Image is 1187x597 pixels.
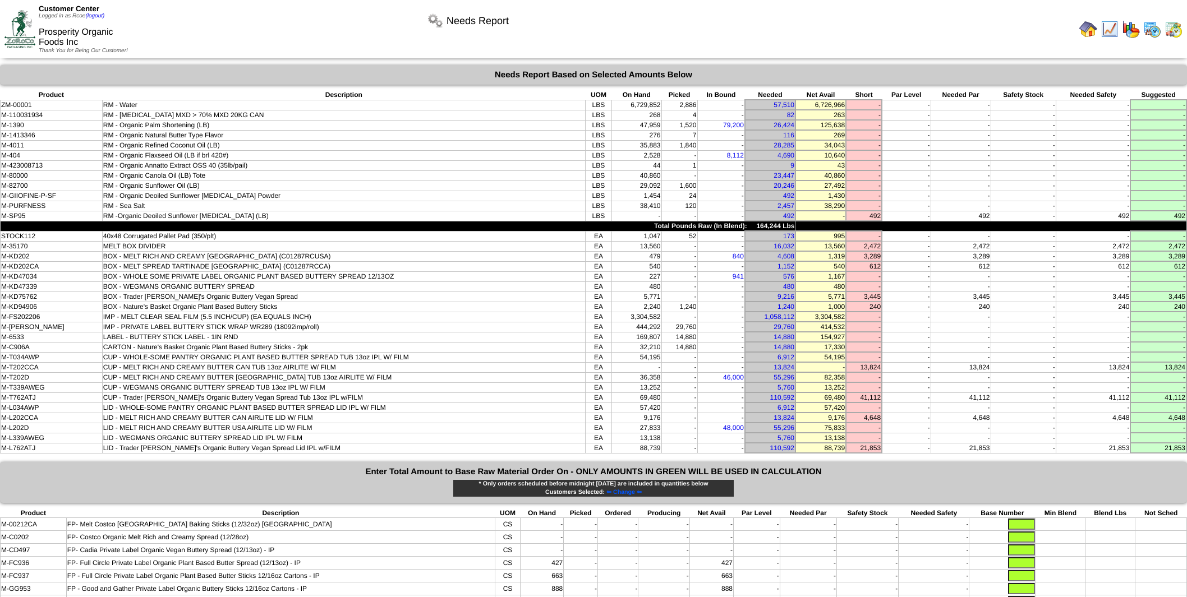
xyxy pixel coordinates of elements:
td: - [1130,130,1186,140]
td: 13,560 [611,241,661,251]
td: 40x48 Corrugated Pallet Pad (350/plt) [102,231,585,241]
td: RM - Organic Natural Butter Type Flavor [102,130,585,140]
td: 1,430 [795,191,846,201]
th: UOM [585,90,611,100]
td: BOX - MELT RICH AND CREAMY [GEOGRAPHIC_DATA] (C01287RCUSA) [102,251,585,261]
td: LBS [585,120,611,130]
a: 48,000 [723,424,744,432]
a: 4,608 [777,252,794,260]
td: 268 [611,110,661,120]
td: LBS [585,110,611,120]
td: - [661,241,697,251]
td: 7 [661,130,697,140]
td: M-GIIOFINE-P-SF [1,191,103,201]
td: M-4011 [1,140,103,150]
td: EA [585,251,611,261]
a: 840 [733,252,744,260]
td: EA [585,271,611,281]
td: BOX - WHOLE SOME PRIVATE LABEL ORGANIC PLANT BASED BUTTERY SPREAD 12/13OZ [102,271,585,281]
td: - [991,170,1056,181]
td: - [846,140,882,150]
td: - [882,251,931,261]
a: 8,112 [727,151,744,159]
td: - [882,130,931,140]
a: 13,824 [774,363,794,371]
td: - [931,150,991,160]
td: - [661,251,697,261]
td: - [1130,120,1186,130]
td: 38,290 [795,201,846,211]
td: - [882,120,931,130]
td: - [991,261,1056,271]
td: RM - Organic Sunflower Oil (LB) [102,181,585,191]
td: RM -Organic Deoiled Sunflower [MEDICAL_DATA] (LB) [102,211,585,221]
td: - [1056,181,1130,191]
td: EA [585,281,611,291]
td: 1,454 [611,191,661,201]
a: (logout) [85,13,104,19]
td: - [1056,140,1130,150]
td: RM - Sea Salt [102,201,585,211]
td: - [661,170,697,181]
a: 110,592 [770,444,794,452]
a: 13,824 [774,414,794,422]
td: RM - Organic Annatto Extract OSS 40 (35lb/pail) [102,160,585,170]
th: Short [846,90,882,100]
td: 35,883 [611,140,661,150]
td: - [882,191,931,201]
td: - [1056,100,1130,110]
th: Needed Safety [1056,90,1130,100]
td: - [611,211,661,221]
td: LBS [585,100,611,110]
td: 4 [661,110,697,120]
td: LBS [585,201,611,211]
td: - [991,201,1056,211]
td: LBS [585,150,611,160]
td: - [1056,150,1130,160]
td: EA [585,261,611,271]
td: BOX - MELT SPREAD TARTINADE [GEOGRAPHIC_DATA] (C01287RCCA) [102,261,585,271]
a: 16,032 [774,242,794,250]
td: - [931,110,991,120]
td: - [846,130,882,140]
td: M-423008713 [1,160,103,170]
td: RM - Water [102,100,585,110]
td: - [1056,170,1130,181]
td: STOCK112 [1,231,103,241]
td: - [931,231,991,241]
a: 46,000 [723,373,744,381]
td: M-110031934 [1,110,103,120]
td: - [1056,160,1130,170]
td: - [697,130,745,140]
td: - [846,191,882,201]
td: 2,472 [1130,241,1186,251]
td: - [846,100,882,110]
td: - [991,140,1056,150]
td: - [1130,100,1186,110]
td: - [661,261,697,271]
th: Net Avail [795,90,846,100]
td: 40,860 [611,170,661,181]
td: - [1130,150,1186,160]
td: 6,729,852 [611,100,661,110]
td: - [931,181,991,191]
td: - [846,181,882,191]
img: home.gif [1079,20,1097,38]
td: - [846,160,882,170]
a: 26,424 [774,121,794,129]
td: - [882,160,931,170]
td: Total Pounds Raw (In Blend): 164,244 Lbs [1,221,795,231]
th: Needed Par [931,90,991,100]
td: LBS [585,140,611,150]
td: 125,638 [795,120,846,130]
td: 120 [661,201,697,211]
td: - [991,281,1056,291]
a: 116 [783,131,794,139]
td: - [697,281,745,291]
td: RM - Organic Refined Coconut Oil (LB) [102,140,585,150]
td: RM - Organic Flaxseed Oil (LB if brl 420#) [102,150,585,160]
td: - [882,231,931,241]
td: - [846,281,882,291]
span: ⇐ Change ⇐ [606,489,642,496]
td: - [882,181,931,191]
